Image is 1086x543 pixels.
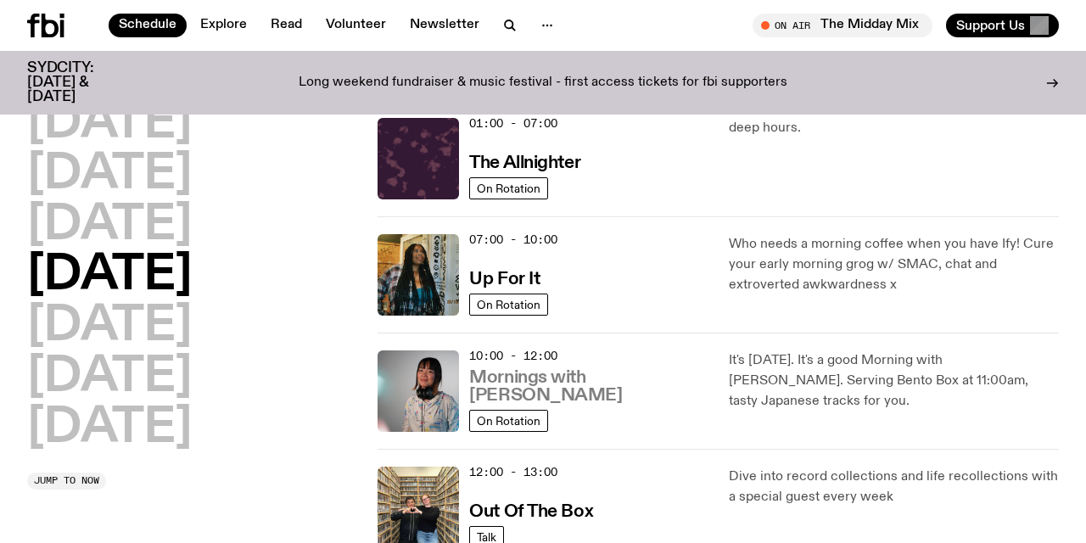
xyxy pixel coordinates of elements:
h3: Up For It [469,271,540,288]
span: 07:00 - 10:00 [469,232,557,248]
button: [DATE] [27,405,192,452]
a: On Rotation [469,410,548,432]
button: [DATE] [27,100,192,148]
a: Volunteer [316,14,396,37]
button: On AirThe Midday Mix [753,14,932,37]
a: Out Of The Box [469,500,593,521]
h3: SYDCITY: [DATE] & [DATE] [27,61,136,104]
a: Up For It [469,267,540,288]
span: On Rotation [477,182,540,194]
button: Jump to now [27,473,106,490]
a: On Rotation [469,177,548,199]
p: deep hours. [729,118,1059,138]
img: Kana Frazer is smiling at the camera with her head tilted slightly to her left. She wears big bla... [378,350,459,432]
span: Talk [477,530,496,543]
button: [DATE] [27,303,192,350]
p: Long weekend fundraiser & music festival - first access tickets for fbi supporters [299,76,787,91]
button: [DATE] [27,202,192,249]
a: Explore [190,14,257,37]
a: The Allnighter [469,151,580,172]
span: 10:00 - 12:00 [469,348,557,364]
a: Newsletter [400,14,490,37]
p: It's [DATE]. It's a good Morning with [PERSON_NAME]. Serving Bento Box at 11:00am, tasty Japanese... [729,350,1059,411]
button: [DATE] [27,252,192,299]
a: Mornings with [PERSON_NAME] [469,366,708,405]
span: 01:00 - 07:00 [469,115,557,132]
h3: Out Of The Box [469,503,593,521]
button: Support Us [946,14,1059,37]
span: 12:00 - 13:00 [469,464,557,480]
h3: The Allnighter [469,154,580,172]
h3: Mornings with [PERSON_NAME] [469,369,708,405]
p: Dive into record collections and life recollections with a special guest every week [729,467,1059,507]
img: Ify - a Brown Skin girl with black braided twists, looking up to the side with her tongue stickin... [378,234,459,316]
span: On Rotation [477,298,540,311]
span: Jump to now [34,476,99,485]
a: Read [260,14,312,37]
button: [DATE] [27,151,192,199]
span: On Rotation [477,414,540,427]
button: [DATE] [27,354,192,401]
a: On Rotation [469,294,548,316]
p: Who needs a morning coffee when you have Ify! Cure your early morning grog w/ SMAC, chat and extr... [729,234,1059,295]
a: Schedule [109,14,187,37]
span: Support Us [956,18,1025,33]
